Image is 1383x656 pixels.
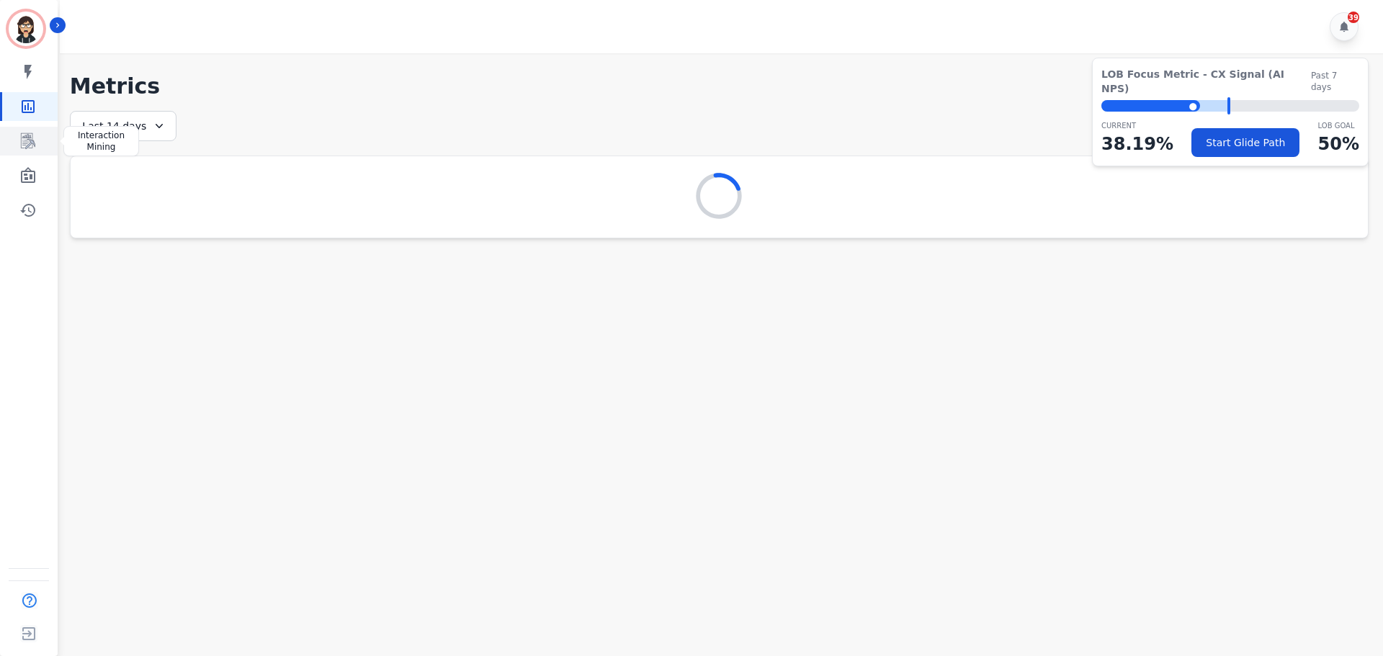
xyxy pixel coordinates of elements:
[1318,131,1359,157] p: 50 %
[1101,131,1173,157] p: 38.19 %
[70,73,1369,99] h1: Metrics
[1311,70,1359,93] span: Past 7 days
[70,111,176,141] div: Last 14 days
[1348,12,1359,23] div: 39
[1101,120,1173,131] p: CURRENT
[1101,67,1311,96] span: LOB Focus Metric - CX Signal (AI NPS)
[1318,120,1359,131] p: LOB Goal
[1191,128,1299,157] button: Start Glide Path
[9,12,43,46] img: Bordered avatar
[1101,100,1200,112] div: ⬤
